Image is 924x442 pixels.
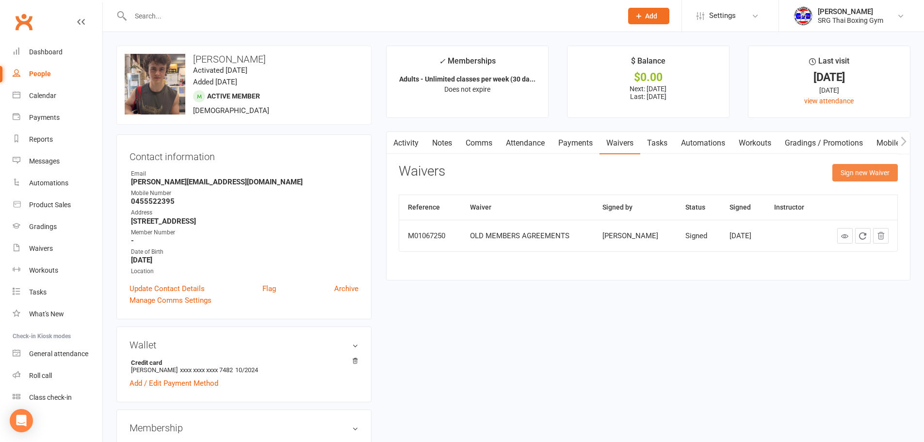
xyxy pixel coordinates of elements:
[131,217,358,226] strong: [STREET_ADDRESS]
[628,8,669,24] button: Add
[765,195,819,220] th: Instructor
[677,195,721,220] th: Status
[470,232,585,240] div: OLD MEMBERS AGREEMENTS
[235,366,258,374] span: 10/2024
[130,295,211,306] a: Manage Comms Settings
[131,359,354,366] strong: Credit card
[13,216,102,238] a: Gradings
[131,197,358,206] strong: 0455522395
[399,164,445,179] h3: Waivers
[125,54,363,65] h3: [PERSON_NAME]
[13,238,102,260] a: Waivers
[778,132,870,154] a: Gradings / Promotions
[29,201,71,209] div: Product Sales
[180,366,233,374] span: xxxx xxxx xxxx 7482
[13,107,102,129] a: Payments
[29,157,60,165] div: Messages
[130,340,358,350] h3: Wallet
[29,393,72,401] div: Class check-in
[130,423,358,433] h3: Membership
[757,72,901,82] div: [DATE]
[576,85,720,100] p: Next: [DATE] Last: [DATE]
[193,66,247,75] time: Activated [DATE]
[13,85,102,107] a: Calendar
[128,9,616,23] input: Search...
[804,97,854,105] a: view attendance
[709,5,736,27] span: Settings
[439,57,445,66] i: ✓
[334,283,358,295] a: Archive
[13,150,102,172] a: Messages
[125,54,185,115] img: image1719480397.png
[131,267,358,276] div: Location
[13,303,102,325] a: What's New
[818,16,883,25] div: SRG Thai Boxing Gym
[29,266,58,274] div: Workouts
[29,179,68,187] div: Automations
[193,78,237,86] time: Added [DATE]
[13,260,102,281] a: Workouts
[387,132,425,154] a: Activity
[13,387,102,409] a: Class kiosk mode
[130,358,358,375] li: [PERSON_NAME]
[732,132,778,154] a: Workouts
[757,85,901,96] div: [DATE]
[131,247,358,257] div: Date of Birth
[425,132,459,154] a: Notes
[13,281,102,303] a: Tasks
[193,106,269,115] span: [DEMOGRAPHIC_DATA]
[29,372,52,379] div: Roll call
[794,6,813,26] img: thumb_image1718682644.png
[13,365,102,387] a: Roll call
[12,10,36,34] a: Clubworx
[870,132,922,154] a: Mobile App
[576,72,720,82] div: $0.00
[131,178,358,186] strong: [PERSON_NAME][EMAIL_ADDRESS][DOMAIN_NAME]
[721,195,765,220] th: Signed
[408,232,453,240] div: M01067250
[131,169,358,179] div: Email
[439,55,496,73] div: Memberships
[594,195,677,220] th: Signed by
[29,114,60,121] div: Payments
[131,256,358,264] strong: [DATE]
[640,132,674,154] a: Tasks
[399,75,535,83] strong: Adults - Unlimited classes per week (30 da...
[29,350,88,358] div: General attendance
[13,172,102,194] a: Automations
[262,283,276,295] a: Flag
[674,132,732,154] a: Automations
[10,409,33,432] div: Open Intercom Messenger
[29,92,56,99] div: Calendar
[130,147,358,162] h3: Contact information
[131,189,358,198] div: Mobile Number
[13,129,102,150] a: Reports
[13,343,102,365] a: General attendance kiosk mode
[131,208,358,217] div: Address
[551,132,600,154] a: Payments
[832,164,898,181] button: Sign new Waiver
[399,195,461,220] th: Reference
[29,223,57,230] div: Gradings
[729,232,757,240] div: [DATE]
[29,135,53,143] div: Reports
[131,228,358,237] div: Member Number
[29,70,51,78] div: People
[29,48,63,56] div: Dashboard
[13,63,102,85] a: People
[29,310,64,318] div: What's New
[499,132,551,154] a: Attendance
[818,7,883,16] div: [PERSON_NAME]
[602,232,668,240] div: [PERSON_NAME]
[631,55,665,72] div: $ Balance
[645,12,657,20] span: Add
[444,85,490,93] span: Does not expire
[13,41,102,63] a: Dashboard
[13,194,102,216] a: Product Sales
[461,195,594,220] th: Waiver
[685,232,713,240] div: Signed
[459,132,499,154] a: Comms
[131,236,358,245] strong: -
[29,288,47,296] div: Tasks
[130,377,218,389] a: Add / Edit Payment Method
